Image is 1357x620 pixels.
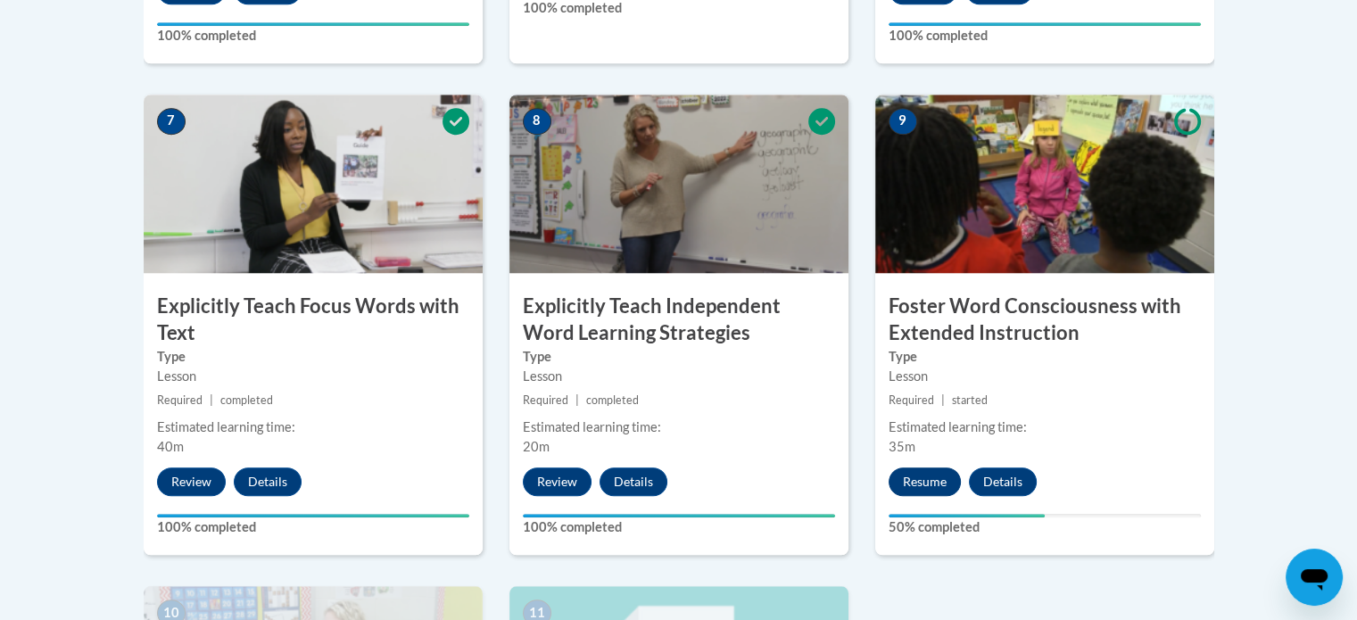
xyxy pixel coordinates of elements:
[889,417,1201,437] div: Estimated learning time:
[875,95,1214,273] img: Course Image
[889,367,1201,386] div: Lesson
[575,393,579,407] span: |
[889,514,1045,517] div: Your progress
[889,26,1201,45] label: 100% completed
[157,22,469,26] div: Your progress
[889,347,1201,367] label: Type
[523,108,551,135] span: 8
[889,393,934,407] span: Required
[889,467,961,496] button: Resume
[157,347,469,367] label: Type
[523,367,835,386] div: Lesson
[509,95,848,273] img: Course Image
[889,22,1201,26] div: Your progress
[523,467,592,496] button: Review
[952,393,988,407] span: started
[969,467,1037,496] button: Details
[220,393,273,407] span: completed
[509,293,848,348] h3: Explicitly Teach Independent Word Learning Strategies
[157,439,184,454] span: 40m
[889,439,915,454] span: 35m
[157,367,469,386] div: Lesson
[157,517,469,537] label: 100% completed
[210,393,213,407] span: |
[157,417,469,437] div: Estimated learning time:
[600,467,667,496] button: Details
[157,467,226,496] button: Review
[144,293,483,348] h3: Explicitly Teach Focus Words with Text
[157,393,203,407] span: Required
[523,393,568,407] span: Required
[523,417,835,437] div: Estimated learning time:
[523,517,835,537] label: 100% completed
[941,393,945,407] span: |
[157,514,469,517] div: Your progress
[234,467,302,496] button: Details
[523,514,835,517] div: Your progress
[157,26,469,45] label: 100% completed
[586,393,639,407] span: completed
[523,347,835,367] label: Type
[157,108,186,135] span: 7
[889,517,1201,537] label: 50% completed
[523,439,550,454] span: 20m
[144,95,483,273] img: Course Image
[1286,549,1343,606] iframe: Button to launch messaging window
[889,108,917,135] span: 9
[875,293,1214,348] h3: Foster Word Consciousness with Extended Instruction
